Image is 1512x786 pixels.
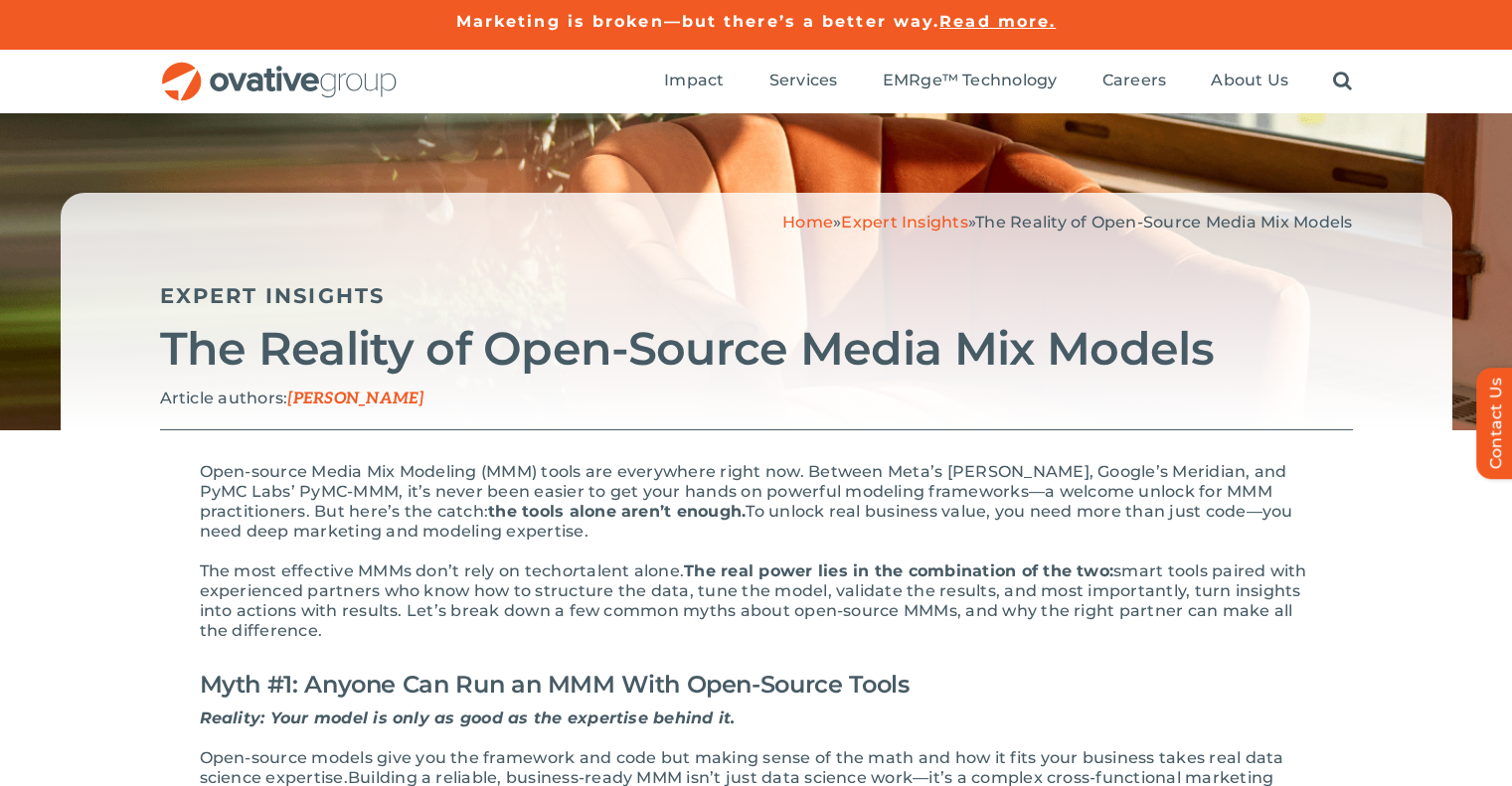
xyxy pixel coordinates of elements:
[769,71,838,90] span: Services
[841,213,968,232] a: Expert Insights
[287,390,423,408] span: [PERSON_NAME]
[160,324,1353,374] h2: The Reality of Open-Source Media Mix Models
[160,389,1353,409] p: Article authors:
[200,561,563,580] span: The most effective MMMs don’t rely on tech
[664,71,724,92] a: Impact
[200,561,1307,640] span: smart tools paired with experienced partners who know how to structure the data, tune the model, ...
[1333,71,1352,92] a: Search
[664,71,724,90] span: Impact
[456,12,940,31] a: Marketing is broken—but there’s a better way.
[1102,71,1167,90] span: Careers
[1211,71,1288,90] span: About Us
[883,71,1058,92] a: EMRge™ Technology
[782,213,833,232] a: Home
[425,748,1061,767] span: ou the framework and code but making sense of the math and how it fits yo
[684,561,1113,580] span: The real power lies in the combination of the two:
[563,561,580,580] span: or
[200,462,1287,501] span: Open-source Media Mix Modeling (MMM) tools are everywhere right now. Between Meta’s [PERSON_NAME]...
[200,502,1293,541] span: To unlock real business value, you need more than just code—you need deep marketing and modeling ...
[200,482,1272,521] span: MMM, it’s never been easier to get your hands on powerful modeling frameworks—a welcome unlock fo...
[1102,71,1167,92] a: Careers
[782,213,1352,232] span: » »
[664,50,1352,113] nav: Menu
[769,71,838,92] a: Services
[160,283,386,308] a: Expert Insights
[580,561,684,580] span: talent alone.
[1211,71,1288,92] a: About Us
[200,748,425,767] span: Open-source models give y
[975,213,1352,232] span: The Reality of Open-Source Media Mix Models
[160,60,399,79] a: OG_Full_horizontal_RGB
[200,708,736,727] span: Reality: Your model is only as good as the expertise behind it.
[488,502,746,521] span: the tools alone aren’t enough.
[939,12,1056,31] a: Read more.
[200,661,1313,708] h2: Myth #1: Anyone Can Run an MMM With Open-Source Tools
[883,71,1058,90] span: EMRge™ Technology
